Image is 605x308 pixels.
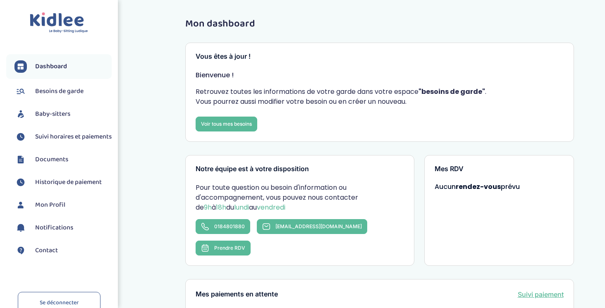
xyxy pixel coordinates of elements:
a: Mon Profil [14,199,112,211]
img: dashboard.svg [14,60,27,73]
span: Baby-sitters [35,109,70,119]
span: Aucun prévu [435,182,520,191]
p: Retrouvez toutes les informations de votre garde dans votre espace . Vous pourrez aussi modifier ... [196,87,564,107]
span: Dashboard [35,62,67,72]
h1: Mon dashboard [185,19,574,29]
a: [EMAIL_ADDRESS][DOMAIN_NAME] [257,219,367,234]
span: Suivi horaires et paiements [35,132,112,142]
img: contact.svg [14,244,27,257]
span: Besoins de garde [35,86,84,96]
img: logo.svg [30,12,88,33]
h3: Notre équipe est à votre disposition [196,165,404,173]
a: Besoins de garde [14,85,112,98]
h3: Mes paiements en attente [196,291,278,298]
img: documents.svg [14,153,27,166]
span: 0184801880 [214,223,245,229]
h3: Vous êtes à jour ! [196,53,564,60]
a: Notifications [14,222,112,234]
img: suivihoraire.svg [14,176,27,189]
span: [EMAIL_ADDRESS][DOMAIN_NAME] [275,223,362,229]
img: babysitters.svg [14,108,27,120]
span: 18h [216,203,226,212]
span: Prendre RDV [214,245,245,251]
span: vendredi [257,203,285,212]
p: Pour toute question ou besoin d'information ou d'accompagnement, vous pouvez nous contacter de à ... [196,183,404,212]
a: Historique de paiement [14,176,112,189]
a: Documents [14,153,112,166]
button: Prendre RDV [196,241,251,255]
span: Documents [35,155,68,165]
a: Voir tous mes besoins [196,117,257,131]
strong: rendez-vous [456,182,501,191]
a: Baby-sitters [14,108,112,120]
a: 0184801880 [196,219,250,234]
img: suivihoraire.svg [14,131,27,143]
span: Historique de paiement [35,177,102,187]
span: Contact [35,246,58,255]
span: 9h [204,203,212,212]
img: notification.svg [14,222,27,234]
a: Suivi paiement [518,289,564,299]
span: lundi [234,203,249,212]
h3: Mes RDV [435,165,564,173]
span: Mon Profil [35,200,65,210]
a: Suivi horaires et paiements [14,131,112,143]
strong: "besoins de garde" [418,87,485,96]
span: Notifications [35,223,73,233]
p: Bienvenue ! [196,70,564,80]
a: Dashboard [14,60,112,73]
img: profil.svg [14,199,27,211]
img: besoin.svg [14,85,27,98]
a: Contact [14,244,112,257]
